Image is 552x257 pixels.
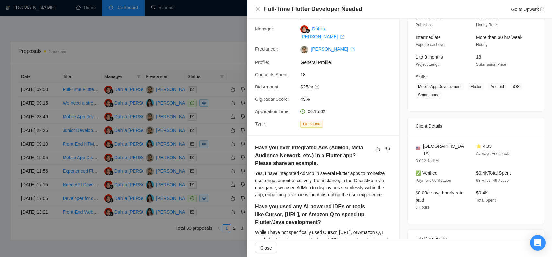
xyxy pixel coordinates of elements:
[255,60,269,65] span: Profile:
[416,190,464,203] span: $0.00/hr avg hourly rate paid
[416,205,429,210] span: 0 Hours
[416,42,445,47] span: Experience Level
[476,144,492,149] span: ⭐ 4.83
[416,35,441,40] span: Intermediate
[255,121,266,126] span: Type:
[260,244,272,251] span: Close
[300,71,398,78] span: 18
[416,23,433,27] span: Published
[468,83,484,90] span: Flutter
[416,91,442,99] span: Smartphone
[416,83,464,90] span: Mobile App Development
[255,203,371,226] h5: Have you used any AI-powered IDEs or tools like Cursor, [URL], or Amazon Q to speed up Flutter/Ja...
[255,243,277,253] button: Close
[305,29,310,33] img: gigradar-bm.png
[488,83,506,90] span: Android
[351,47,355,51] span: export
[476,23,497,27] span: Hourly Rate
[476,35,522,40] span: More than 30 hrs/week
[300,59,398,66] span: General Profile
[255,170,392,198] div: Yes, I have integrated AdMob in several Flutter apps to monetize user engagement effectively. For...
[416,170,438,176] span: ✅ Verified
[315,84,320,89] span: question-circle
[423,143,466,157] span: [GEOGRAPHIC_DATA]
[384,145,392,153] button: dislike
[300,96,398,103] span: 49%
[476,198,496,203] span: Total Spent
[511,7,544,12] a: Go to Upworkexport
[255,26,274,31] span: Manager:
[416,62,440,67] span: Project Length
[416,230,536,247] div: Job Description
[255,6,260,12] button: Close
[476,170,511,176] span: $0.4K Total Spent
[476,178,509,183] span: 68 Hires, 49 Active
[416,74,426,79] span: Skills
[416,158,439,163] span: NY 12:15 PM
[255,72,289,77] span: Connects Spent:
[264,5,362,13] h4: Full-Time Flutter Developer Needed
[416,146,420,151] img: 🇺🇸
[300,121,323,128] span: Outbound
[255,46,278,52] span: Freelancer:
[476,62,506,67] span: Submission Price
[476,190,488,195] span: $0.4K
[476,54,481,60] span: 18
[385,146,390,152] span: dislike
[511,83,522,90] span: iOS
[376,146,380,152] span: like
[255,84,280,89] span: Bid Amount:
[255,109,290,114] span: Application Time:
[476,151,509,156] span: Average Feedback
[416,178,451,183] span: Payment Verification
[476,42,487,47] span: Hourly
[308,109,325,114] span: 00:15:02
[300,26,344,39] a: Dahlia [PERSON_NAME] export
[300,109,305,114] span: clock-circle
[255,144,371,167] h5: Have you ever integrated Ads (AdMob, Meta Audience Network, etc.) in a Flutter app? Please share ...
[416,54,443,60] span: 1 to 3 months
[300,83,398,90] span: $25/hr
[340,35,344,39] span: export
[255,6,260,12] span: close
[416,117,536,135] div: Client Details
[300,46,308,53] img: c1bl3BtloeuQv0QhgPYxi9O3DAyWMqPB0Yym3tkWyDBCI5_VSLDpmPciCF5PVjJEV9
[255,97,289,102] span: GigRadar Score:
[311,46,355,52] a: [PERSON_NAME] export
[530,235,546,251] div: Open Intercom Messenger
[374,145,382,153] button: like
[540,7,544,11] span: export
